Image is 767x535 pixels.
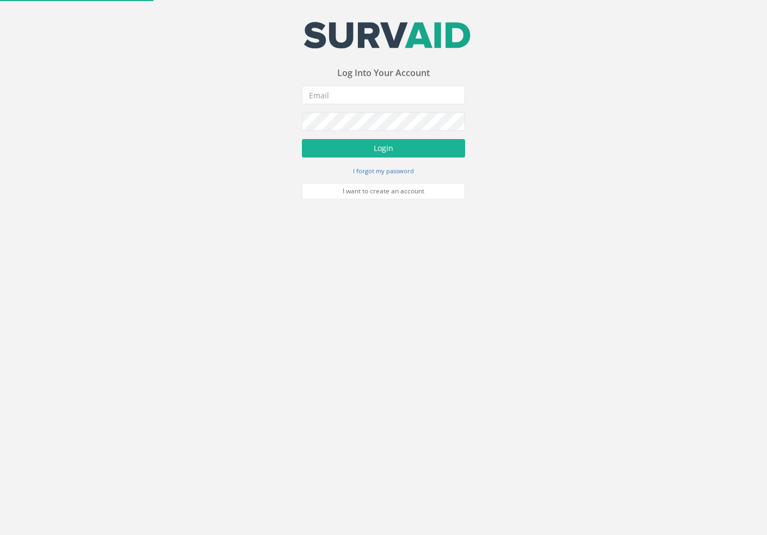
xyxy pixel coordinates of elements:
a: I want to create an account [302,183,465,199]
input: Email [302,86,465,104]
h3: Log Into Your Account [302,68,465,78]
a: I forgot my password [353,166,414,175]
small: I forgot my password [353,167,414,175]
button: Login [302,139,465,158]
